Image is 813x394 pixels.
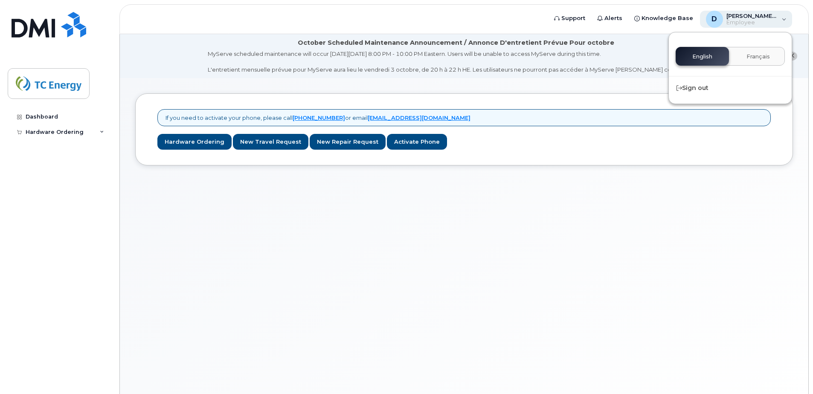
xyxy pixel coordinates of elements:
[233,134,308,150] a: New Travel Request
[746,53,770,60] span: Français
[293,114,345,121] a: [PHONE_NUMBER]
[208,50,705,74] div: MyServe scheduled maintenance will occur [DATE][DATE] 8:00 PM - 10:00 PM Eastern. Users will be u...
[776,357,807,388] iframe: Messenger Launcher
[387,134,447,150] a: Activate Phone
[310,134,386,150] a: New Repair Request
[669,80,792,96] div: Sign out
[368,114,470,121] a: [EMAIL_ADDRESS][DOMAIN_NAME]
[157,134,232,150] a: Hardware Ordering
[166,114,470,122] p: If you need to activate your phone, please call or email
[298,38,614,47] div: October Scheduled Maintenance Announcement / Annonce D'entretient Prévue Pour octobre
